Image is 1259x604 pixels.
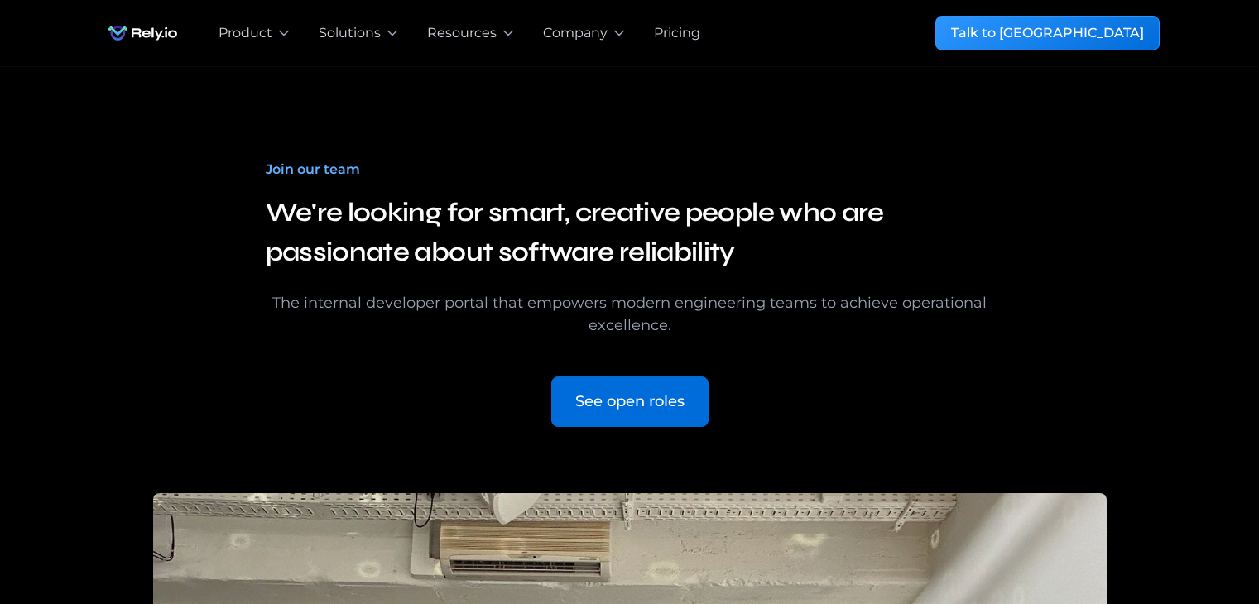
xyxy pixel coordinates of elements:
[575,391,685,413] div: See open roles
[935,16,1160,50] a: Talk to [GEOGRAPHIC_DATA]
[551,376,709,427] a: See open roles
[951,23,1144,43] div: Talk to [GEOGRAPHIC_DATA]
[266,160,360,180] div: Join our team
[654,23,700,43] a: Pricing
[219,23,272,43] div: Product
[266,292,994,337] div: The internal developer portal that empowers modern engineering teams to achieve operational excel...
[100,17,185,50] a: home
[543,23,608,43] div: Company
[266,193,994,272] h3: We're looking for smart, creative people who are passionate about software reliability
[100,17,185,50] img: Rely.io logo
[319,23,381,43] div: Solutions
[427,23,497,43] div: Resources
